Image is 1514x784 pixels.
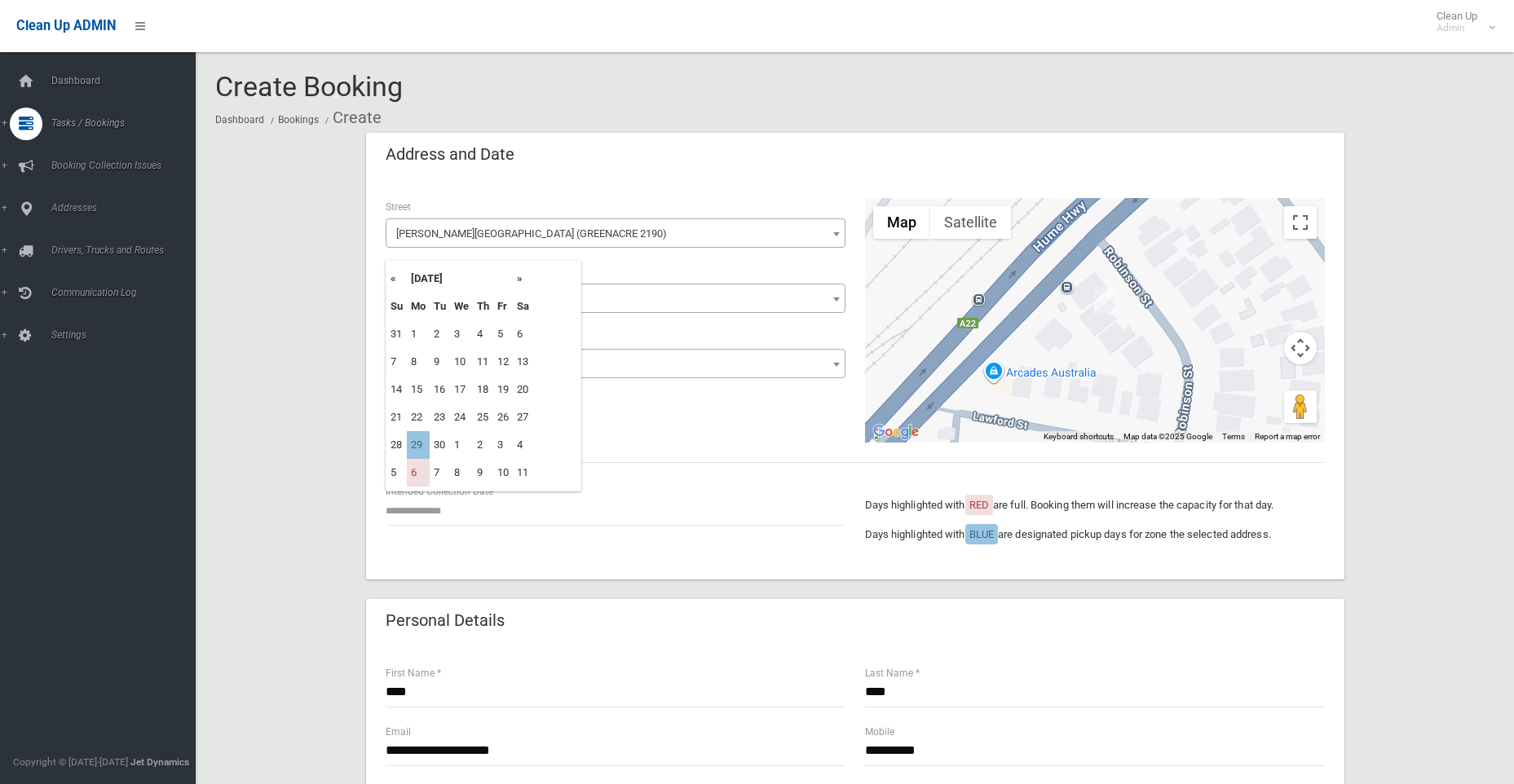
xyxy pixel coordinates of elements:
[513,403,533,431] td: 27
[473,348,493,376] td: 11
[386,431,407,459] td: 28
[366,139,534,170] header: Address and Date
[473,376,493,403] td: 18
[386,459,407,487] td: 5
[386,284,845,313] span: 4
[473,459,493,487] td: 9
[386,348,407,376] td: 7
[13,756,128,768] span: Copyright © [DATE]-[DATE]
[513,376,533,403] td: 20
[366,605,524,636] header: Personal Details
[430,320,450,348] td: 2
[407,265,513,293] th: [DATE]
[450,459,473,487] td: 8
[513,431,533,459] td: 4
[390,353,841,376] span: 1
[493,293,513,320] th: Fr
[1428,10,1494,34] span: Clean Up
[450,293,473,320] th: We
[46,329,208,341] span: Settings
[407,376,430,403] td: 15
[450,376,473,403] td: 17
[46,287,208,298] span: Communication Log
[430,293,450,320] th: Tu
[513,293,533,320] th: Sa
[16,18,116,33] span: Clean Up ADMIN
[1222,432,1245,441] a: Terms (opens in new tab)
[513,459,533,487] td: 11
[493,348,513,376] td: 12
[386,293,407,320] th: Su
[130,756,189,768] strong: Jet Dynamics
[450,320,473,348] td: 3
[1044,431,1114,443] button: Keyboard shortcuts
[321,103,382,133] li: Create
[390,222,841,245] span: Robinson Street (GREENACRE 2190)
[278,114,319,126] a: Bookings
[473,320,493,348] td: 4
[1284,332,1317,364] button: Map camera controls
[869,421,923,443] a: Open this area in Google Maps (opens a new window)
[430,376,450,403] td: 16
[930,206,1011,239] button: Show satellite imagery
[473,431,493,459] td: 2
[386,320,407,348] td: 31
[430,348,450,376] td: 9
[1255,432,1320,441] a: Report a map error
[1284,206,1317,239] button: Toggle fullscreen view
[386,349,845,378] span: 1
[407,320,430,348] td: 1
[969,499,989,511] span: RED
[386,403,407,431] td: 21
[46,202,208,214] span: Addresses
[493,320,513,348] td: 5
[473,403,493,431] td: 25
[493,376,513,403] td: 19
[430,459,450,487] td: 7
[386,265,407,293] th: «
[873,206,930,239] button: Show street map
[407,431,430,459] td: 29
[450,403,473,431] td: 24
[473,293,493,320] th: Th
[407,459,430,487] td: 6
[215,70,403,103] span: Create Booking
[407,348,430,376] td: 8
[493,459,513,487] td: 10
[969,528,994,540] span: BLUE
[1284,390,1317,423] button: Drag Pegman onto the map to open Street View
[513,320,533,348] td: 6
[390,288,841,311] span: 4
[1437,22,1477,34] small: Admin
[46,117,208,129] span: Tasks / Bookings
[450,348,473,376] td: 10
[386,218,845,248] span: Robinson Street (GREENACRE 2190)
[46,160,208,171] span: Booking Collection Issues
[865,496,1325,515] p: Days highlighted with are full. Booking them will increase the capacity for that day.
[493,431,513,459] td: 3
[513,265,533,293] th: »
[869,421,923,443] img: Google
[430,403,450,431] td: 23
[386,376,407,403] td: 14
[215,114,264,126] a: Dashboard
[1123,432,1212,441] span: Map data ©2025 Google
[430,431,450,459] td: 30
[407,403,430,431] td: 22
[513,348,533,376] td: 13
[450,431,473,459] td: 1
[1094,287,1114,315] div: 1/4 Robinson Street, GREENACRE NSW 2190
[865,525,1325,544] p: Days highlighted with are designated pickup days for zone the selected address.
[46,75,208,86] span: Dashboard
[46,244,208,256] span: Drivers, Trucks and Routes
[493,403,513,431] td: 26
[407,293,430,320] th: Mo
